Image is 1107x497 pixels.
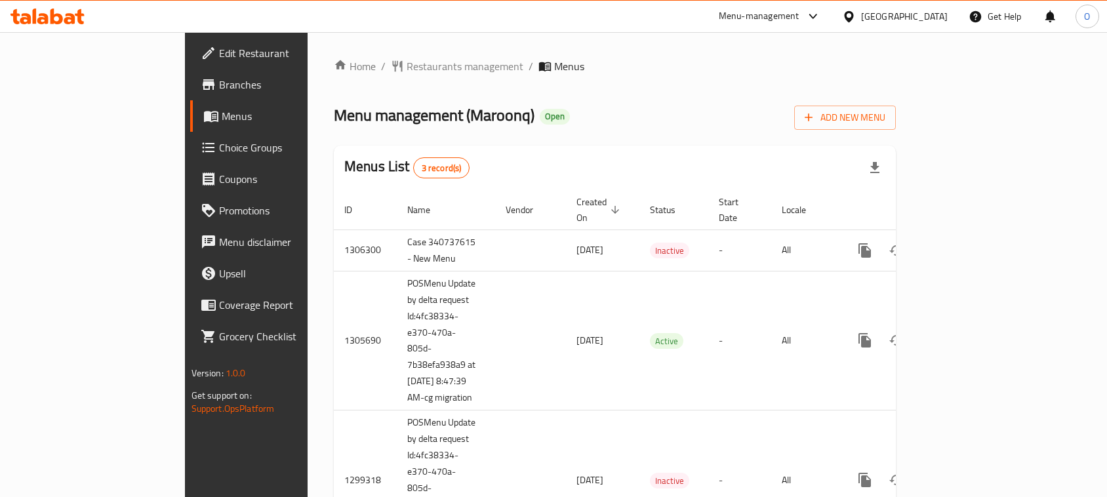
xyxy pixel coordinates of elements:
td: POSMenu Update by delta request Id:4fc38334-e370-470a-805d-7b38efa938a9 at [DATE] 8:47:39 AM-cg m... [397,271,495,410]
li: / [529,58,533,74]
span: 1.0.0 [226,365,246,382]
span: ID [344,202,369,218]
span: Open [540,111,570,122]
span: O [1084,9,1090,24]
td: Case 340737615 - New Menu [397,229,495,271]
span: Start Date [719,194,755,226]
nav: breadcrumb [334,58,896,74]
button: more [849,235,881,266]
a: Menus [190,100,370,132]
span: Add New Menu [805,109,885,126]
a: Choice Groups [190,132,370,163]
button: more [849,325,881,356]
button: Change Status [881,325,912,356]
span: Menu disclaimer [219,234,359,250]
a: Support.OpsPlatform [191,400,275,417]
a: Promotions [190,195,370,226]
span: Get support on: [191,387,252,404]
li: / [381,58,386,74]
a: Edit Restaurant [190,37,370,69]
a: Upsell [190,258,370,289]
button: Change Status [881,464,912,496]
span: Menus [554,58,584,74]
span: Edit Restaurant [219,45,359,61]
div: Export file [859,152,891,184]
span: Name [407,202,447,218]
button: more [849,464,881,496]
span: Choice Groups [219,140,359,155]
span: Created On [576,194,624,226]
span: Inactive [650,473,689,488]
span: Inactive [650,243,689,258]
span: Version: [191,365,224,382]
td: All [771,229,839,271]
button: Change Status [881,235,912,266]
a: Coupons [190,163,370,195]
span: Coverage Report [219,297,359,313]
span: Active [650,334,683,349]
span: 3 record(s) [414,162,470,174]
td: All [771,271,839,410]
span: [DATE] [576,241,603,258]
span: Vendor [506,202,550,218]
span: Branches [219,77,359,92]
div: Active [650,333,683,349]
span: Upsell [219,266,359,281]
th: Actions [839,190,986,230]
a: Coverage Report [190,289,370,321]
div: Total records count [413,157,470,178]
a: Restaurants management [391,58,523,74]
span: [DATE] [576,471,603,488]
span: Promotions [219,203,359,218]
span: Menus [222,108,359,124]
span: Restaurants management [407,58,523,74]
div: Menu-management [719,9,799,24]
h2: Menus List [344,157,470,178]
span: Locale [782,202,823,218]
button: Add New Menu [794,106,896,130]
div: [GEOGRAPHIC_DATA] [861,9,948,24]
a: Menu disclaimer [190,226,370,258]
span: Menu management ( Maroonq ) [334,100,534,130]
span: Coupons [219,171,359,187]
td: - [708,229,771,271]
span: Grocery Checklist [219,328,359,344]
a: Grocery Checklist [190,321,370,352]
td: - [708,271,771,410]
span: [DATE] [576,332,603,349]
div: Open [540,109,570,125]
a: Branches [190,69,370,100]
span: Status [650,202,693,218]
